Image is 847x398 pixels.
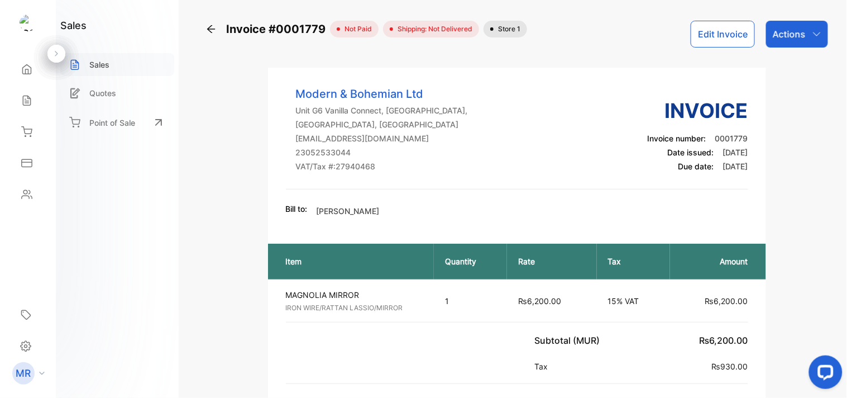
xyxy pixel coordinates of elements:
p: [GEOGRAPHIC_DATA], [GEOGRAPHIC_DATA] [296,119,468,130]
span: Invoice #0001779 [226,21,330,37]
span: ₨6,200.00 [518,296,561,306]
span: Date issued: [668,148,714,157]
p: Quantity [445,255,496,267]
p: Point of Sale [89,117,135,129]
p: Sales [89,59,109,70]
p: Tax [535,361,553,372]
p: Quotes [89,87,116,99]
span: 0001779 [715,134,748,143]
p: Amount [681,255,748,267]
a: Quotes [60,82,174,105]
span: Shipping: Not Delivered [393,24,472,34]
p: 23052533044 [296,146,468,158]
p: VAT/Tax #: 27940468 [296,160,468,172]
p: [EMAIL_ADDRESS][DOMAIN_NAME] [296,132,468,144]
p: Modern & Bohemian Ltd [296,86,468,102]
a: Sales [60,53,174,76]
span: not paid [340,24,372,34]
h3: Invoice [648,96,748,126]
p: Item [286,255,423,267]
button: Edit Invoice [691,21,755,48]
span: Due date: [678,162,714,171]
p: MR [16,366,31,381]
span: ₨6,200.00 [705,296,748,306]
p: Tax [608,255,659,267]
p: 1 [445,295,496,307]
span: Invoice number: [648,134,706,143]
h1: sales [60,18,87,33]
button: Actions [766,21,828,48]
span: Store 1 [494,24,520,34]
p: IRON WIRE/RATTAN LASSIO/MIRROR [286,303,425,313]
p: Unit G6 Vanilla Connect, [GEOGRAPHIC_DATA], [296,105,468,116]
a: Point of Sale [60,110,174,135]
p: MAGNOLIA MIRROR [286,289,425,301]
p: Actions [773,27,806,41]
span: ₨6,200.00 [700,335,748,346]
p: Rate [518,255,585,267]
p: [PERSON_NAME] [317,205,380,217]
span: ₨930.00 [712,362,748,371]
img: logo [20,15,36,31]
p: Bill to: [286,203,308,215]
span: [DATE] [723,162,748,171]
span: [DATE] [723,148,748,157]
p: 15% VAT [608,295,659,307]
iframe: LiveChat chat widget [800,351,847,398]
p: Subtotal (MUR) [535,334,605,347]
